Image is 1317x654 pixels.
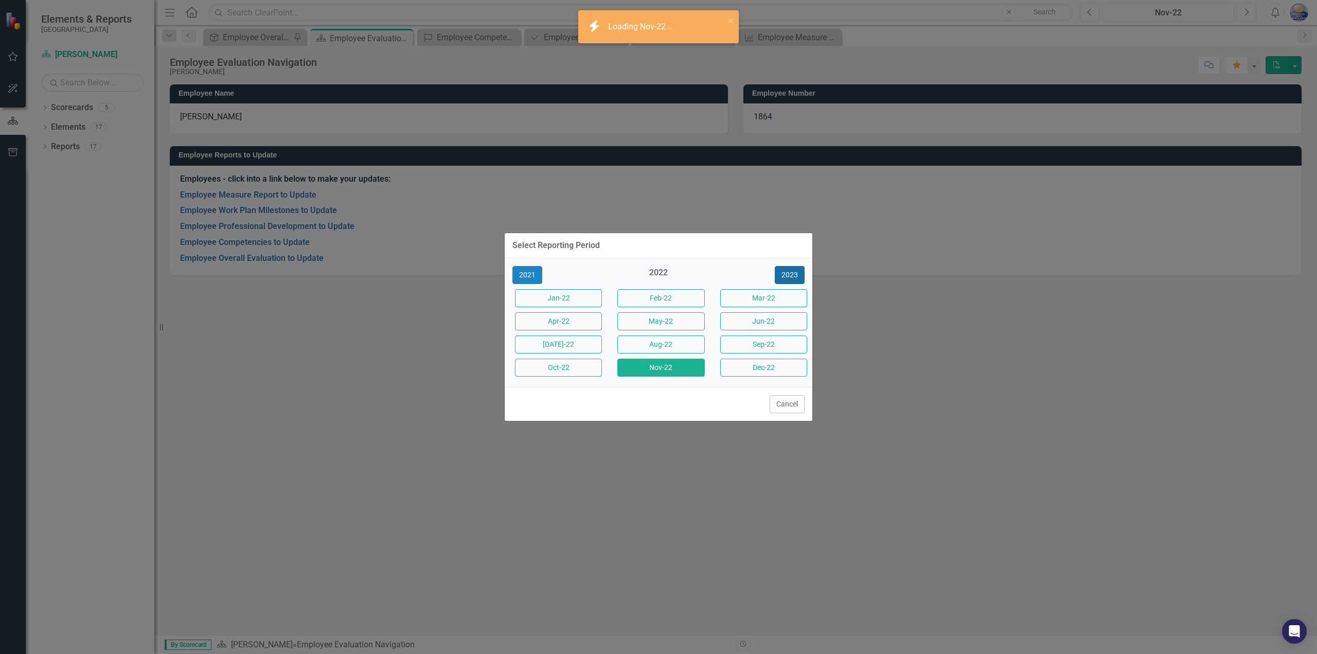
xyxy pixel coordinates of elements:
[515,312,602,330] button: Apr-22
[720,312,807,330] button: Jun-22
[512,266,542,284] button: 2021
[515,359,602,377] button: Oct-22
[515,289,602,307] button: Jan-22
[617,335,704,353] button: Aug-22
[720,289,807,307] button: Mar-22
[1282,619,1307,644] div: Open Intercom Messenger
[727,14,735,26] button: close
[720,335,807,353] button: Sep-22
[617,359,704,377] button: Nov-22
[617,312,704,330] button: May-22
[775,266,805,284] button: 2023
[615,267,702,284] div: 2022
[720,359,807,377] button: Dec-22
[608,21,674,33] div: Loading Nov-22...
[770,395,805,413] button: Cancel
[515,335,602,353] button: [DATE]-22
[512,241,600,250] div: Select Reporting Period
[617,289,704,307] button: Feb-22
